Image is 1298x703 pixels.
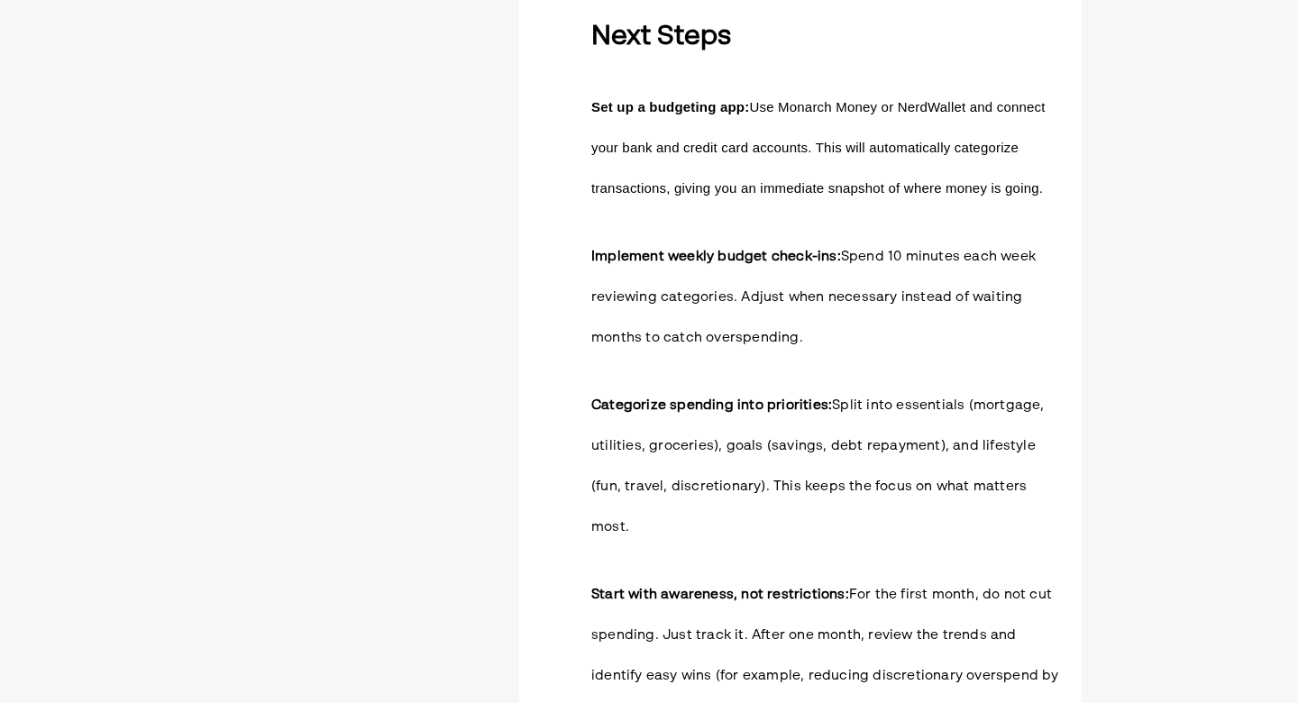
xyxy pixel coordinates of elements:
[591,588,849,601] strong: Start with awareness, not restrictions:
[591,99,749,114] strong: Set up a budgeting app:
[591,250,841,263] strong: Implement weekly budget check-ins:
[591,99,1046,196] span: Use Monarch Money or NerdWallet and connect your bank and credit card accounts. This will automat...
[591,17,1060,58] h3: Next Steps
[591,250,1036,344] span: Spend 10 minutes each week reviewing categories. Adjust when necessary instead of waiting months ...
[591,398,832,412] strong: Categorize spending into priorities:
